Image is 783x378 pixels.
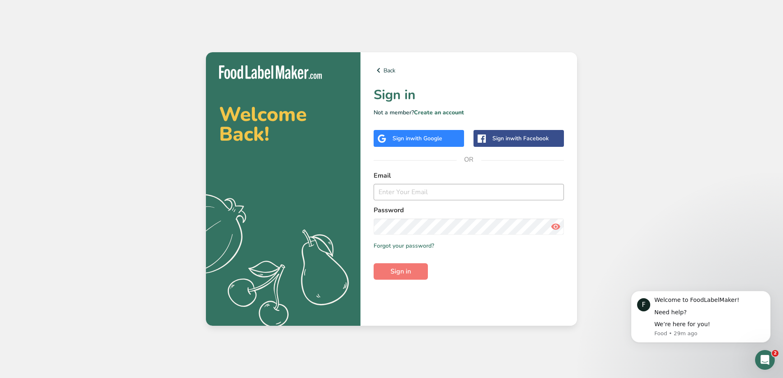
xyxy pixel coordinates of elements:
span: OR [457,147,481,172]
img: Food Label Maker [219,65,322,79]
label: Password [374,205,564,215]
iframe: Intercom live chat [755,350,775,370]
div: Sign in [492,134,549,143]
iframe: Intercom notifications message [619,278,783,356]
p: Not a member? [374,108,564,117]
h2: Welcome Back! [219,104,347,144]
input: Enter Your Email [374,184,564,200]
h1: Sign in [374,85,564,105]
a: Forgot your password? [374,241,434,250]
span: with Google [410,135,442,142]
span: Sign in [390,267,411,276]
span: 2 [772,350,778,357]
a: Back [374,65,564,75]
div: Sign in [393,134,442,143]
label: Email [374,171,564,181]
a: Create an account [414,109,464,116]
span: with Facebook [510,135,549,142]
button: Sign in [374,263,428,280]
